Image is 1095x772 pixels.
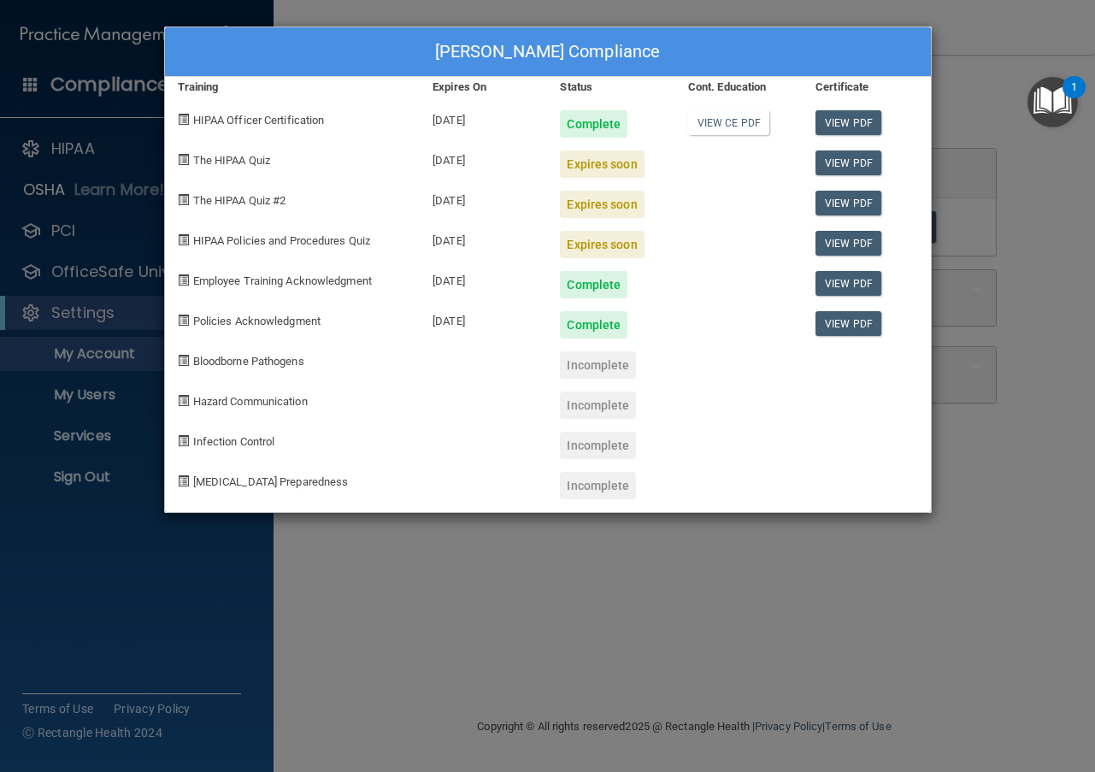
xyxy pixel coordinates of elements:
[193,114,325,127] span: HIPAA Officer Certification
[420,298,547,339] div: [DATE]
[560,351,636,379] div: Incomplete
[193,154,270,167] span: The HIPAA Quiz
[420,258,547,298] div: [DATE]
[193,234,370,247] span: HIPAA Policies and Procedures Quiz
[193,435,275,448] span: Infection Control
[560,311,627,339] div: Complete
[420,97,547,138] div: [DATE]
[193,355,304,368] span: Bloodborne Pathogens
[560,472,636,499] div: Incomplete
[193,475,349,488] span: [MEDICAL_DATA] Preparedness
[420,77,547,97] div: Expires On
[420,218,547,258] div: [DATE]
[815,191,881,215] a: View PDF
[420,138,547,178] div: [DATE]
[815,150,881,175] a: View PDF
[560,231,644,258] div: Expires soon
[815,231,881,256] a: View PDF
[815,271,881,296] a: View PDF
[165,27,931,77] div: [PERSON_NAME] Compliance
[1027,77,1078,127] button: Open Resource Center, 1 new notification
[165,77,421,97] div: Training
[560,392,636,419] div: Incomplete
[547,77,674,97] div: Status
[688,110,769,135] a: View CE PDF
[560,150,644,178] div: Expires soon
[560,432,636,459] div: Incomplete
[560,191,644,218] div: Expires soon
[193,194,286,207] span: The HIPAA Quiz #2
[560,271,627,298] div: Complete
[815,311,881,336] a: View PDF
[193,274,372,287] span: Employee Training Acknowledgment
[675,77,803,97] div: Cont. Education
[193,395,308,408] span: Hazard Communication
[420,178,547,218] div: [DATE]
[560,110,627,138] div: Complete
[193,315,321,327] span: Policies Acknowledgment
[815,110,881,135] a: View PDF
[1071,87,1077,109] div: 1
[803,77,930,97] div: Certificate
